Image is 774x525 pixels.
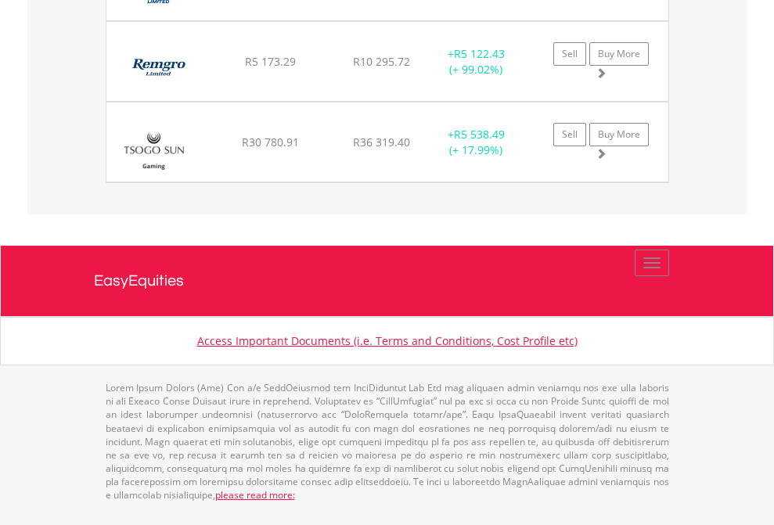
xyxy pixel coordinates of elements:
a: Buy More [589,42,649,66]
p: Lorem Ipsum Dolors (Ame) Con a/e SeddOeiusmod tem InciDiduntut Lab Etd mag aliquaen admin veniamq... [106,381,669,502]
span: R36 319.40 [353,135,410,149]
a: Sell [553,42,586,66]
span: R5 173.29 [245,54,296,69]
span: R30 780.91 [242,135,299,149]
a: Sell [553,123,586,146]
a: EasyEquities [94,246,681,316]
img: EQU.ZA.TSG.png [114,122,193,178]
a: please read more: [215,488,295,502]
span: R10 295.72 [353,54,410,69]
a: Access Important Documents (i.e. Terms and Conditions, Cost Profile etc) [197,333,578,348]
img: EQU.ZA.REM.png [114,41,203,97]
a: Buy More [589,123,649,146]
div: + (+ 99.02%) [427,46,525,77]
span: R5 122.43 [454,46,505,61]
span: R5 538.49 [454,127,505,142]
div: + (+ 17.99%) [427,127,525,158]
